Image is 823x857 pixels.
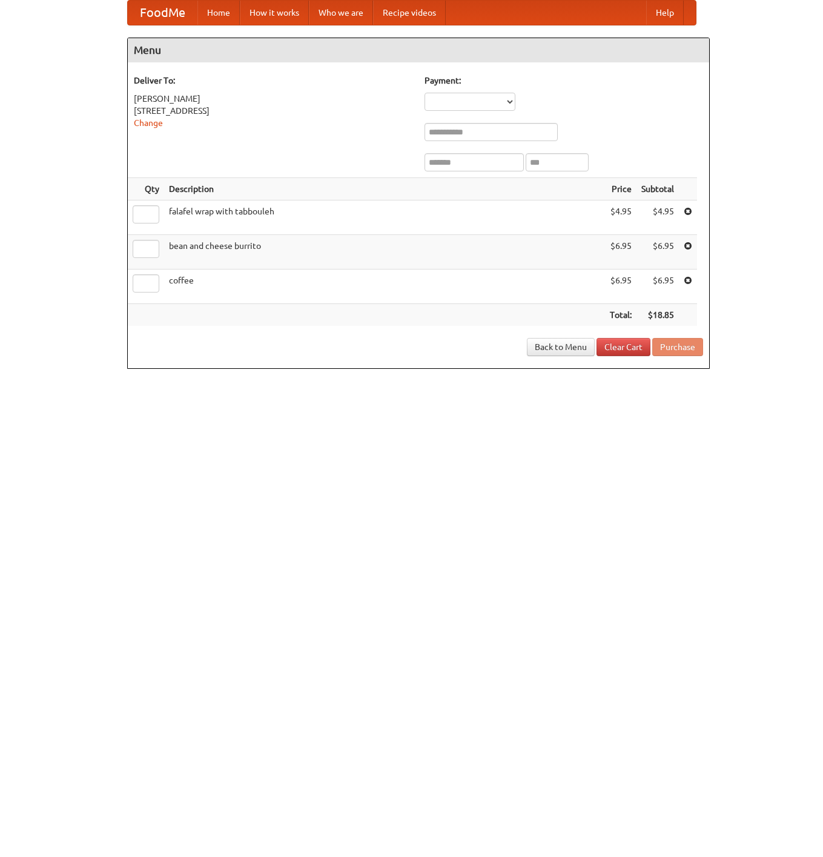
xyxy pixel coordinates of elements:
[134,118,163,128] a: Change
[527,338,595,356] a: Back to Menu
[373,1,446,25] a: Recipe videos
[605,235,636,270] td: $6.95
[646,1,684,25] a: Help
[134,74,412,87] h5: Deliver To:
[164,235,605,270] td: bean and cheese burrito
[134,105,412,117] div: [STREET_ADDRESS]
[597,338,650,356] a: Clear Cart
[605,304,636,326] th: Total:
[636,200,679,235] td: $4.95
[636,235,679,270] td: $6.95
[605,270,636,304] td: $6.95
[652,338,703,356] button: Purchase
[197,1,240,25] a: Home
[605,200,636,235] td: $4.95
[636,178,679,200] th: Subtotal
[605,178,636,200] th: Price
[309,1,373,25] a: Who we are
[636,270,679,304] td: $6.95
[128,178,164,200] th: Qty
[134,93,412,105] div: [PERSON_NAME]
[128,1,197,25] a: FoodMe
[425,74,703,87] h5: Payment:
[164,178,605,200] th: Description
[636,304,679,326] th: $18.85
[164,270,605,304] td: coffee
[164,200,605,235] td: falafel wrap with tabbouleh
[128,38,709,62] h4: Menu
[240,1,309,25] a: How it works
